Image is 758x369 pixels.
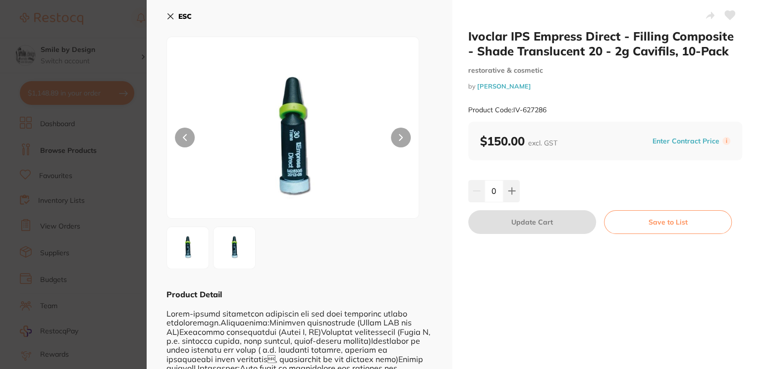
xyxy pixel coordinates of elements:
[468,66,742,75] small: restorative & cosmetic
[650,137,722,146] button: Enter Contract Price
[217,62,369,218] img: Ni5qcGc
[480,134,557,148] b: $150.00
[468,210,596,234] button: Update Cart
[166,8,192,25] button: ESC
[528,138,557,147] span: excl. GST
[477,82,531,90] a: [PERSON_NAME]
[468,83,742,90] small: by
[604,210,732,234] button: Save to List
[722,137,730,145] label: i
[468,29,742,58] h2: Ivoclar IPS Empress Direct - Filling Composite - Shade Translucent 20 - 2g Cavifils, 10-Pack
[166,289,222,299] b: Product Detail
[170,230,206,266] img: Ni5qcGc
[217,230,252,266] img: Nl8yLmpwZw
[468,106,546,114] small: Product Code: IV-627286
[178,12,192,21] b: ESC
